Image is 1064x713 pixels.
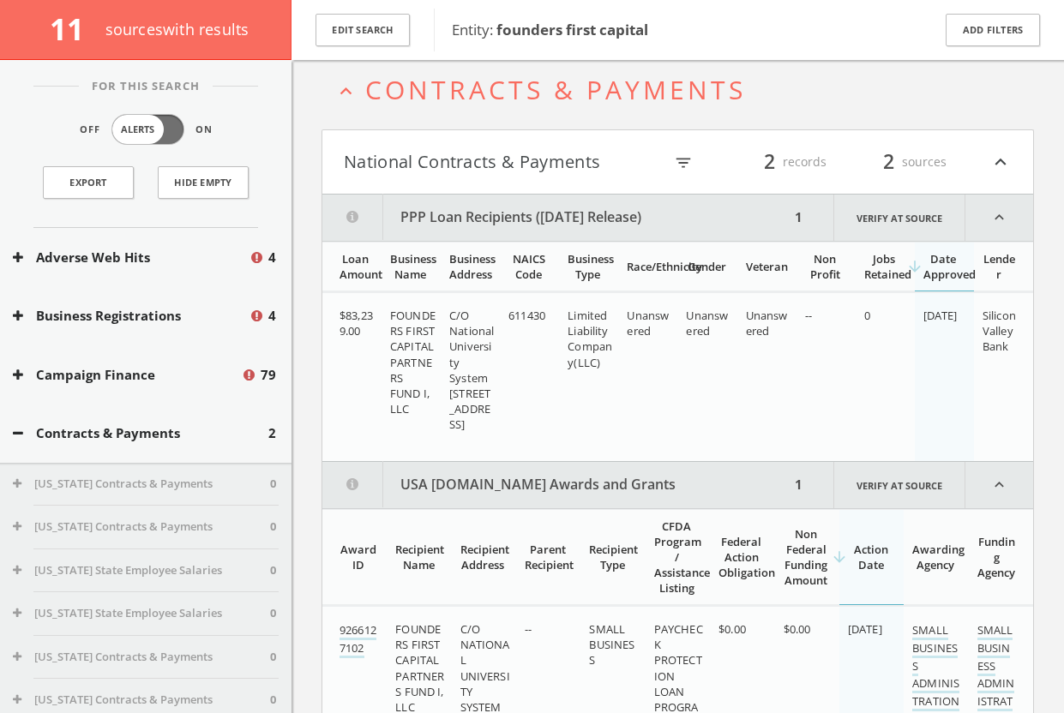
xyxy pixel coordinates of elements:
[923,251,964,282] div: Date Approved
[334,80,358,103] i: expand_less
[627,308,669,339] span: Unanswered
[718,621,746,637] span: $0.00
[875,147,902,177] span: 2
[316,14,410,47] button: Edit Search
[80,123,100,137] span: Off
[864,251,905,282] div: Jobs Retained
[270,562,276,579] span: 0
[746,259,786,274] div: Veteran
[460,542,506,572] div: Recipient Address
[13,518,270,536] button: [US_STATE] Contracts & Payments
[568,308,612,370] span: Limited Liability Company(LLC)
[983,308,1016,354] span: Silicon Valley Bank
[268,423,276,443] span: 2
[390,251,430,282] div: Business Name
[627,259,667,274] div: Race/Ethnicity
[833,195,965,241] a: Verify at source
[805,251,845,282] div: Non Profit
[790,462,808,508] div: 1
[13,562,270,579] button: [US_STATE] State Employee Salaries
[912,542,958,572] div: Awarding Agency
[449,308,494,432] span: C/O National University System [STREET_ADDRESS]
[831,548,848,566] i: arrow_downward
[340,622,376,658] a: 9266127102
[654,518,700,596] div: CFDA Program / Assistance Listing
[322,292,1033,461] div: grid
[270,649,276,666] span: 0
[508,251,549,282] div: NAICS Code
[50,9,99,49] span: 11
[13,605,270,622] button: [US_STATE] State Employee Salaries
[365,72,746,107] span: Contracts & Payments
[395,542,441,572] div: Recipient Name
[344,147,663,177] button: National Contracts & Payments
[525,621,532,637] span: --
[864,308,870,323] span: 0
[508,308,545,323] span: 611430
[79,78,213,95] span: For This Search
[674,153,693,172] i: filter_list
[784,526,829,588] div: Non Federal Funding Amount
[790,195,808,241] div: 1
[589,621,634,668] span: SMALL BUSINESS
[322,195,790,241] button: PPP Loan Recipients ([DATE] Release)
[946,14,1040,47] button: Add Filters
[270,476,276,493] span: 0
[724,147,827,177] div: records
[43,166,134,199] a: Export
[270,518,276,536] span: 0
[322,462,790,508] button: USA [DOMAIN_NAME] Awards and Grants
[449,251,490,282] div: Business Address
[270,605,276,622] span: 0
[686,259,726,274] div: Gender
[340,308,373,339] span: $83,239.00
[105,19,249,39] span: source s with results
[270,692,276,709] span: 0
[756,147,783,177] span: 2
[989,147,1012,177] i: expand_less
[568,251,608,282] div: Business Type
[268,306,276,326] span: 4
[390,308,436,416] span: FOUNDERS FIRST CAPITAL PARTNERS FUND I, LLC
[977,534,1016,580] div: Funding Agency
[340,251,371,282] div: Loan Amount
[848,542,893,572] div: Action Date
[195,123,213,137] span: On
[261,365,276,385] span: 79
[13,692,270,709] button: [US_STATE] Contracts & Payments
[718,534,764,580] div: Federal Action Obligation
[13,365,241,385] button: Campaign Finance
[13,423,268,443] button: Contracts & Payments
[686,308,728,339] span: Unanswered
[334,75,1034,104] button: expand_lessContracts & Payments
[833,462,965,508] a: Verify at source
[589,542,634,572] div: Recipient Type
[13,476,270,493] button: [US_STATE] Contracts & Payments
[844,147,947,177] div: sources
[983,251,1016,282] div: Lender
[13,248,249,267] button: Adverse Web Hits
[965,195,1033,241] i: expand_less
[848,621,882,637] span: [DATE]
[340,542,376,572] div: Award ID
[965,462,1033,508] i: expand_less
[13,306,249,326] button: Business Registrations
[906,258,923,275] i: arrow_downward
[746,308,788,339] span: Unanswered
[496,20,648,39] b: founders first capital
[13,649,270,666] button: [US_STATE] Contracts & Payments
[923,308,958,323] span: [DATE]
[452,20,648,39] span: Entity:
[784,621,811,637] span: $0.00
[268,248,276,267] span: 4
[805,308,812,323] span: --
[525,542,570,572] div: Parent Recipient
[158,166,249,199] button: Hide Empty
